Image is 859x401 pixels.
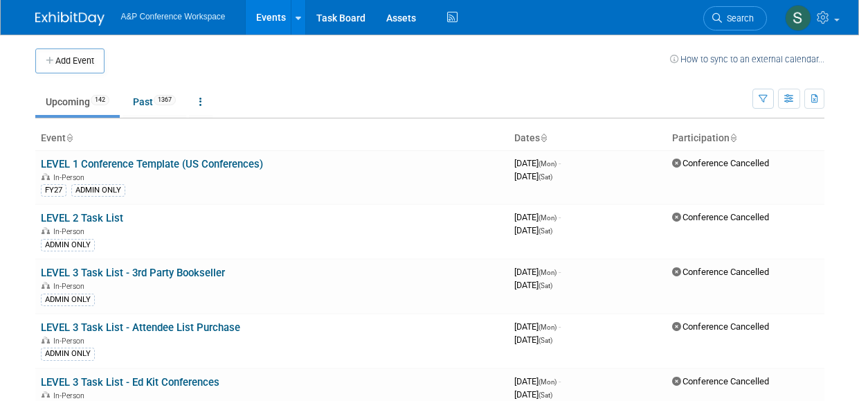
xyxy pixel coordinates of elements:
[42,227,50,234] img: In-Person Event
[539,160,557,168] span: (Mon)
[785,5,811,31] img: Saville Bloxham
[559,212,561,222] span: -
[41,158,263,170] a: LEVEL 1 Conference Template (US Conferences)
[539,282,552,289] span: (Sat)
[539,173,552,181] span: (Sat)
[41,239,95,251] div: ADMIN ONLY
[670,54,824,64] a: How to sync to an external calendar...
[35,127,509,150] th: Event
[154,95,176,105] span: 1367
[539,269,557,276] span: (Mon)
[514,225,552,235] span: [DATE]
[514,376,561,386] span: [DATE]
[53,227,89,236] span: In-Person
[514,389,552,400] span: [DATE]
[41,294,95,306] div: ADMIN ONLY
[514,280,552,290] span: [DATE]
[123,89,186,115] a: Past1367
[559,376,561,386] span: -
[514,212,561,222] span: [DATE]
[35,89,120,115] a: Upcoming142
[539,378,557,386] span: (Mon)
[121,12,226,21] span: A&P Conference Workspace
[672,321,769,332] span: Conference Cancelled
[53,337,89,346] span: In-Person
[514,158,561,168] span: [DATE]
[35,12,105,26] img: ExhibitDay
[53,391,89,400] span: In-Person
[41,321,240,334] a: LEVEL 3 Task List - Attendee List Purchase
[41,376,219,389] a: LEVEL 3 Task List - Ed Kit Conferences
[53,282,89,291] span: In-Person
[41,267,225,279] a: LEVEL 3 Task List - 3rd Party Bookseller
[41,184,66,197] div: FY27
[66,132,73,143] a: Sort by Event Name
[91,95,109,105] span: 142
[722,13,754,24] span: Search
[41,348,95,360] div: ADMIN ONLY
[35,48,105,73] button: Add Event
[514,321,561,332] span: [DATE]
[53,173,89,182] span: In-Person
[672,267,769,277] span: Conference Cancelled
[71,184,125,197] div: ADMIN ONLY
[539,391,552,399] span: (Sat)
[559,321,561,332] span: -
[672,212,769,222] span: Conference Cancelled
[539,227,552,235] span: (Sat)
[539,323,557,331] span: (Mon)
[514,171,552,181] span: [DATE]
[509,127,667,150] th: Dates
[559,158,561,168] span: -
[730,132,736,143] a: Sort by Participation Type
[42,282,50,289] img: In-Person Event
[41,212,123,224] a: LEVEL 2 Task List
[539,214,557,222] span: (Mon)
[667,127,824,150] th: Participation
[514,267,561,277] span: [DATE]
[672,376,769,386] span: Conference Cancelled
[42,391,50,398] img: In-Person Event
[672,158,769,168] span: Conference Cancelled
[703,6,767,30] a: Search
[540,132,547,143] a: Sort by Start Date
[42,337,50,344] img: In-Person Event
[42,173,50,180] img: In-Person Event
[539,337,552,344] span: (Sat)
[559,267,561,277] span: -
[514,335,552,345] span: [DATE]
